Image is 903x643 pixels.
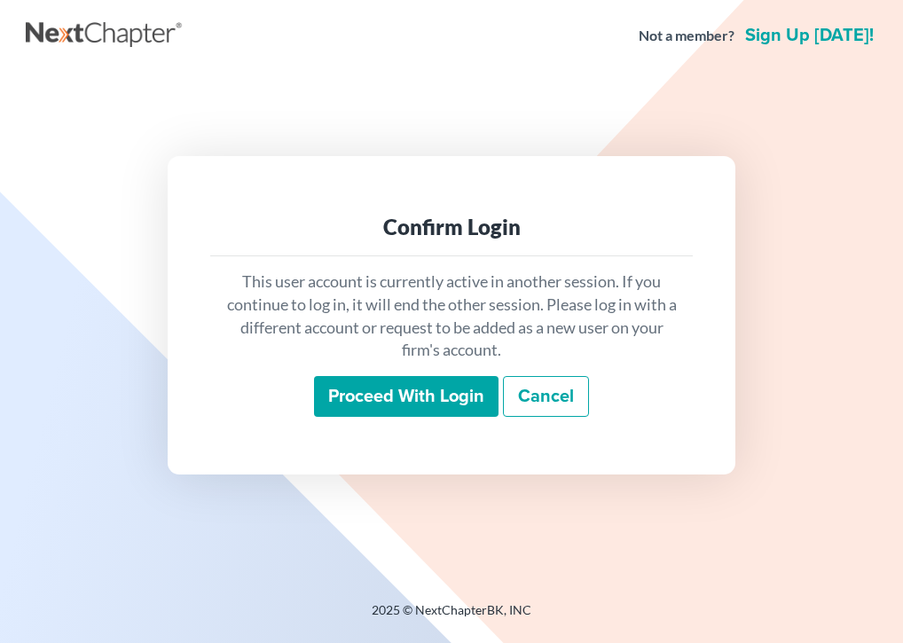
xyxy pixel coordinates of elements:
[224,213,679,241] div: Confirm Login
[742,27,877,44] a: Sign up [DATE]!
[314,376,499,417] input: Proceed with login
[224,271,679,362] p: This user account is currently active in another session. If you continue to log in, it will end ...
[639,26,734,46] strong: Not a member?
[503,376,589,417] a: Cancel
[26,601,877,633] div: 2025 © NextChapterBK, INC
